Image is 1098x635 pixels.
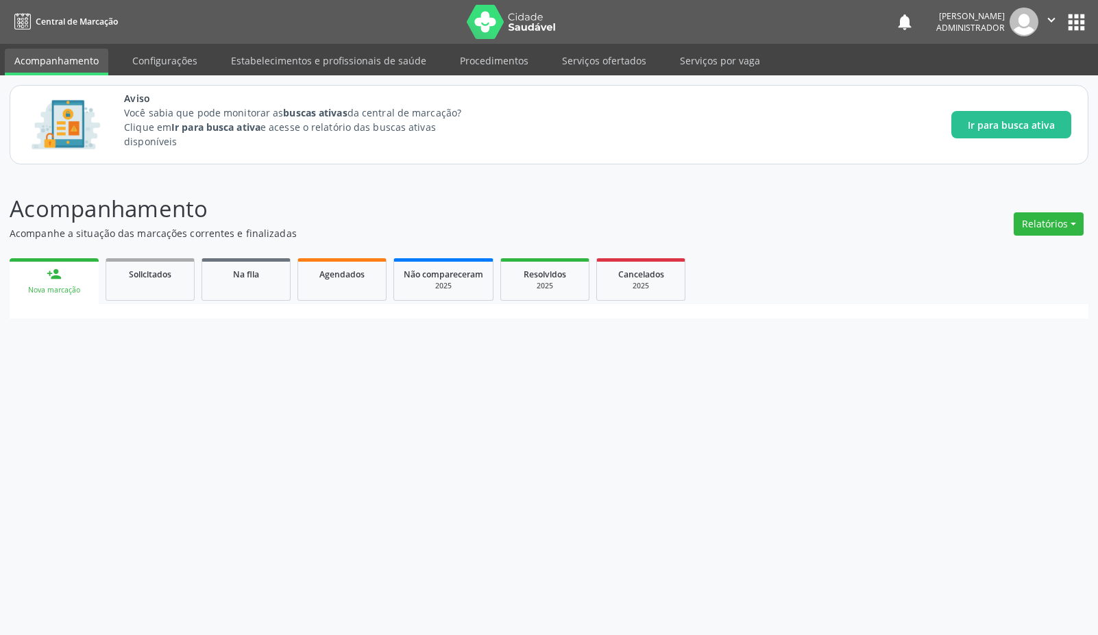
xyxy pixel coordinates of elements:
div: 2025 [404,281,483,291]
span: Na fila [233,269,259,280]
strong: Ir para busca ativa [171,121,260,134]
div: 2025 [607,281,675,291]
span: Agendados [319,269,365,280]
strong: buscas ativas [283,106,347,119]
button: apps [1064,10,1088,34]
button: Relatórios [1014,212,1084,236]
span: Não compareceram [404,269,483,280]
div: [PERSON_NAME] [936,10,1005,22]
a: Configurações [123,49,207,73]
button:  [1038,8,1064,36]
img: img [1010,8,1038,36]
p: Acompanhamento [10,192,765,226]
span: Aviso [124,91,487,105]
button: notifications [895,12,914,32]
img: Imagem de CalloutCard [27,94,105,155]
span: Administrador [936,22,1005,34]
a: Serviços por vaga [670,49,770,73]
span: Central de Marcação [36,16,118,27]
i:  [1044,12,1059,27]
button: Ir para busca ativa [951,111,1071,138]
p: Você sabia que pode monitorar as da central de marcação? Clique em e acesse o relatório das busca... [124,105,487,149]
a: Serviços ofertados [552,49,656,73]
span: Resolvidos [524,269,566,280]
a: Estabelecimentos e profissionais de saúde [221,49,436,73]
div: Nova marcação [19,285,89,295]
a: Procedimentos [450,49,538,73]
div: 2025 [511,281,579,291]
p: Acompanhe a situação das marcações correntes e finalizadas [10,226,765,240]
div: person_add [47,266,62,282]
span: Solicitados [129,269,171,280]
a: Central de Marcação [10,10,118,33]
a: Acompanhamento [5,49,108,75]
span: Cancelados [618,269,664,280]
span: Ir para busca ativa [968,118,1055,132]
